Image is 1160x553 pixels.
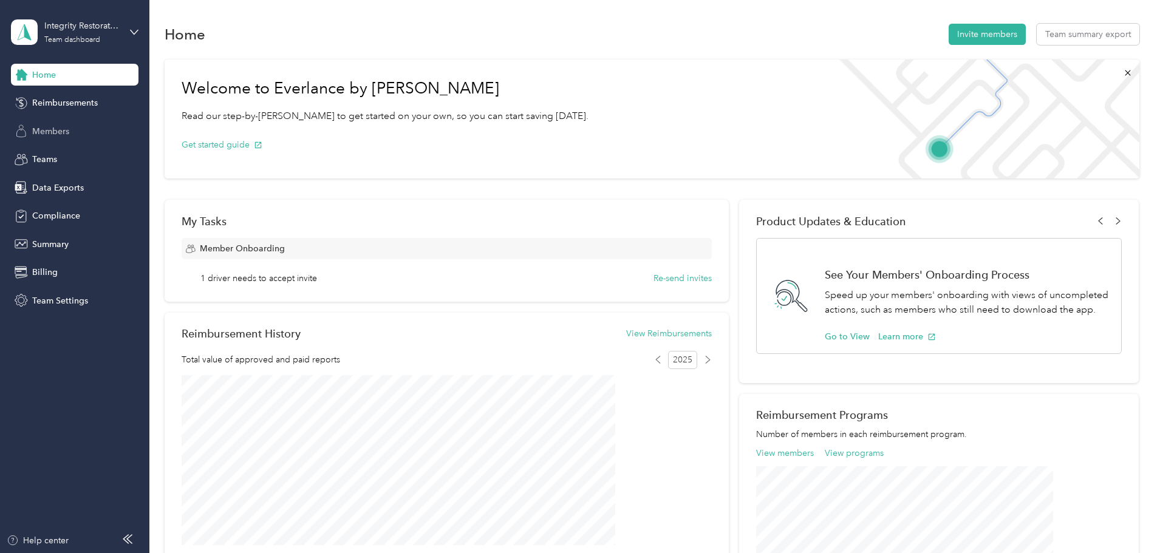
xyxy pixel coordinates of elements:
p: Speed up your members' onboarding with views of uncompleted actions, such as members who still ne... [825,288,1108,317]
span: Team Settings [32,294,88,307]
span: Total value of approved and paid reports [182,353,340,366]
span: Billing [32,266,58,279]
span: 2025 [668,351,697,369]
p: Number of members in each reimbursement program. [756,428,1122,441]
span: Home [32,69,56,81]
div: Team dashboard [44,36,100,44]
span: 1 driver needs to accept invite [200,272,317,285]
button: Learn more [878,330,936,343]
button: View members [756,447,814,460]
button: Invite members [949,24,1026,45]
img: Welcome to everlance [827,59,1139,178]
button: View Reimbursements [626,327,712,340]
button: View programs [825,447,884,460]
span: Compliance [32,209,80,222]
span: Members [32,125,69,138]
div: My Tasks [182,215,712,228]
button: Team summary export [1037,24,1139,45]
p: Read our step-by-[PERSON_NAME] to get started on your own, so you can start saving [DATE]. [182,109,589,124]
span: Reimbursements [32,97,98,109]
span: Product Updates & Education [756,215,906,228]
span: Data Exports [32,182,84,194]
div: Integrity Restoration / Design and Remodel [44,19,120,32]
h1: Home [165,28,205,41]
span: Teams [32,153,57,166]
button: Go to View [825,330,870,343]
h2: Reimbursement Programs [756,409,1122,421]
h2: Reimbursement History [182,327,301,340]
button: Get started guide [182,138,262,151]
span: Summary [32,238,69,251]
span: Member Onboarding [200,242,285,255]
button: Re-send invites [653,272,712,285]
iframe: Everlance-gr Chat Button Frame [1092,485,1160,553]
h1: Welcome to Everlance by [PERSON_NAME] [182,79,589,98]
h1: See Your Members' Onboarding Process [825,268,1108,281]
button: Help center [7,534,69,547]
